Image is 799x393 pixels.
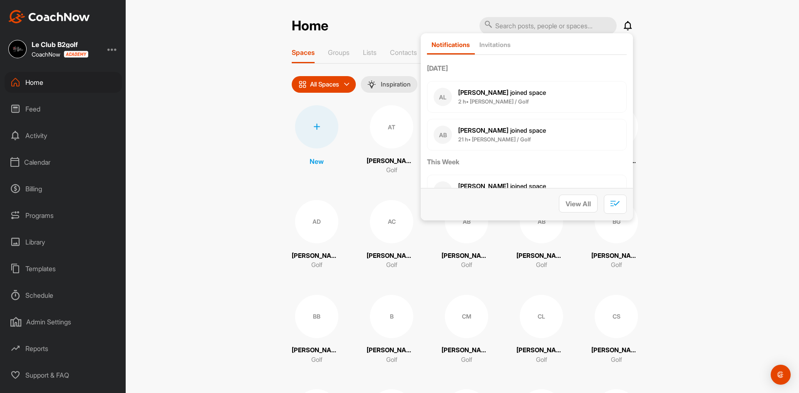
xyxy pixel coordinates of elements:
a: CS[PERSON_NAME]Golf [591,295,641,365]
a: AC[PERSON_NAME]Golf [367,200,417,270]
b: [PERSON_NAME] [458,126,509,134]
p: New [310,156,324,166]
a: CL[PERSON_NAME]Golf [516,295,566,365]
div: Activity [5,125,122,146]
div: CM [445,295,488,338]
div: CL [520,295,563,338]
p: [PERSON_NAME] [PERSON_NAME] [591,251,641,261]
div: Schedule [5,285,122,306]
p: [PERSON_NAME] [292,346,342,355]
p: Golf [386,166,397,175]
input: Search posts, people or spaces... [479,17,617,35]
p: [PERSON_NAME] [516,346,566,355]
div: AL [434,88,452,106]
div: BG [595,200,638,243]
p: All Spaces [310,81,339,88]
p: Golf [611,355,622,365]
div: CS [595,295,638,338]
img: CoachNow [8,10,90,23]
p: Golf [611,260,622,270]
a: AT[PERSON_NAME]Golf [367,105,417,175]
p: [PERSON_NAME] [292,251,342,261]
label: This Week [427,157,627,167]
div: CoachNow [32,51,88,58]
a: B[PERSON_NAME]Golf [367,295,417,365]
div: Billing [5,178,122,199]
div: Support & FAQ [5,365,122,386]
div: Home [5,72,122,93]
div: Reports [5,338,122,359]
div: AB [445,200,488,243]
a: BG[PERSON_NAME] [PERSON_NAME]Golf [591,200,641,270]
div: B [370,295,413,338]
span: View All [566,200,591,208]
b: [PERSON_NAME] [458,182,509,190]
p: [PERSON_NAME] [516,251,566,261]
p: Golf [386,260,397,270]
a: AB[PERSON_NAME]Golf [442,200,491,270]
p: Golf [536,355,547,365]
span: joined space [458,89,546,96]
div: Feed [5,99,122,119]
p: Lists [363,48,377,57]
p: [PERSON_NAME] [367,156,417,166]
p: Golf [461,260,472,270]
p: [PERSON_NAME] [367,251,417,261]
p: Invitations [479,41,511,49]
p: Spaces [292,48,315,57]
div: AB [434,126,452,144]
div: Le Club B2golf [32,41,88,48]
div: Programs [5,205,122,226]
label: [DATE] [427,63,627,73]
span: joined space [458,182,546,190]
a: BB[PERSON_NAME]Golf [292,295,342,365]
div: BB [295,295,338,338]
img: icon [298,80,307,89]
p: Golf [386,355,397,365]
p: Notifications [432,41,470,49]
button: View All [559,195,598,213]
p: Golf [311,260,323,270]
div: Open Intercom Messenger [771,365,791,385]
div: Library [5,232,122,252]
a: AD[PERSON_NAME]Golf [292,200,342,270]
p: [PERSON_NAME] [591,346,641,355]
p: [PERSON_NAME] [442,251,491,261]
h2: Home [292,18,328,34]
b: 21 h • [PERSON_NAME] / Golf [458,136,531,143]
a: CM[PERSON_NAME]Golf [442,295,491,365]
img: menuIcon [367,80,376,89]
p: [PERSON_NAME] [367,346,417,355]
div: OC [434,181,452,200]
p: Golf [311,355,323,365]
p: Golf [461,355,472,365]
p: Groups [328,48,350,57]
span: joined space [458,126,546,134]
p: Golf [536,260,547,270]
div: Calendar [5,152,122,173]
div: AT [370,105,413,148]
div: Admin Settings [5,311,122,332]
p: Inspiration [381,81,411,88]
div: AB [520,200,563,243]
a: AB[PERSON_NAME]Golf [516,200,566,270]
img: square_aae4c288558e2a1ef204bf85f3662d08.jpg [8,40,27,58]
div: AD [295,200,338,243]
img: CoachNow acadmey [64,51,88,58]
p: [PERSON_NAME] [442,346,491,355]
div: Templates [5,258,122,279]
b: 2 h • [PERSON_NAME] / Golf [458,98,529,105]
div: AC [370,200,413,243]
p: Contacts [390,48,417,57]
b: [PERSON_NAME] [458,89,509,96]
